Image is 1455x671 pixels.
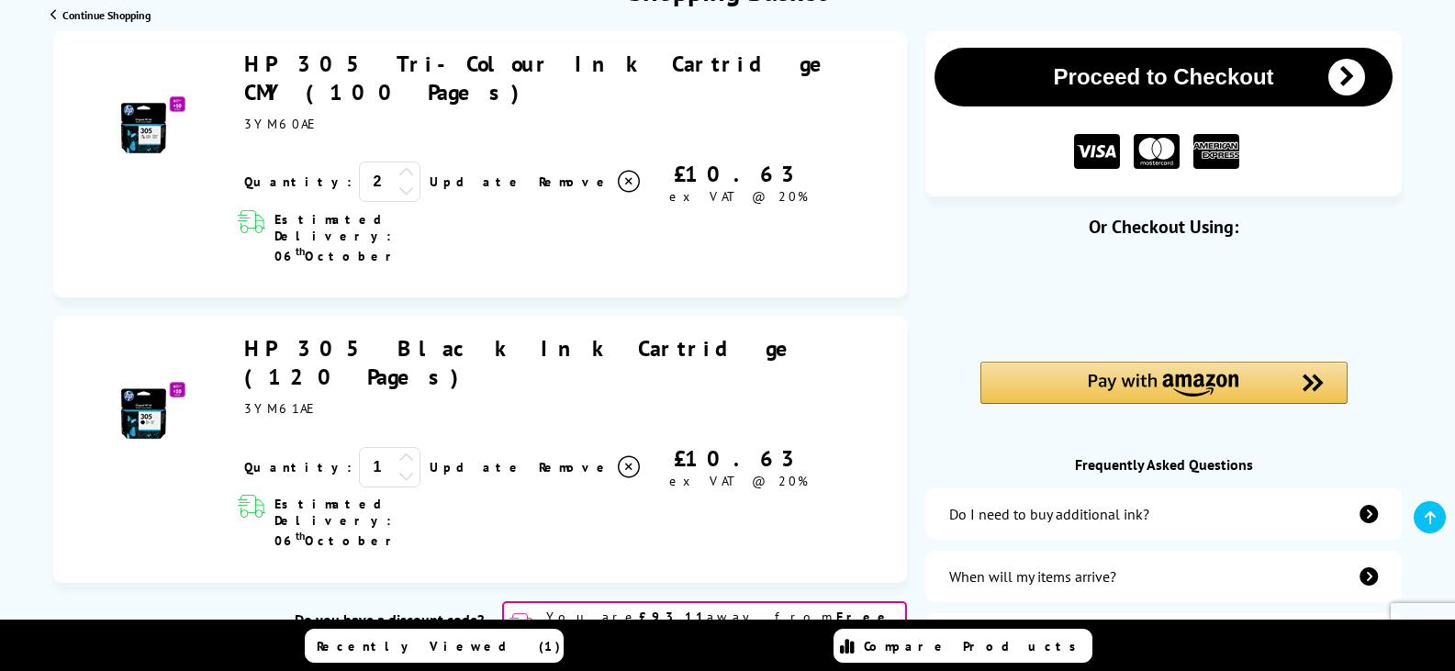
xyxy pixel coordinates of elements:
[639,609,707,625] b: £93.11
[244,459,352,475] span: Quantity:
[546,609,900,642] span: You are away from
[539,168,643,196] a: Delete item from your basket
[430,173,524,190] a: Update
[430,459,524,475] a: Update
[274,496,502,549] span: Estimated Delivery: 06 October
[925,613,1403,665] a: additional-cables
[925,455,1403,474] div: Frequently Asked Questions
[980,362,1348,426] div: Amazon Pay - Use your Amazon account
[244,334,807,391] a: HP 305 Black Ink Cartridge (120 Pages)
[244,50,841,106] a: HP 305 Tri-Colour Ink Cartridge CMY (100 Pages)
[1193,134,1239,170] img: American Express
[949,567,1116,586] div: When will my items arrive?
[925,488,1403,540] a: additional-ink
[834,629,1092,663] a: Compare Products
[244,400,319,417] span: 3YM61AE
[62,8,151,22] span: Continue Shopping
[121,378,185,442] img: HP 305 Black Ink Cartridge (120 Pages)
[185,610,484,629] div: Do you have a discount code?
[317,638,561,654] span: Recently Viewed (1)
[949,505,1149,523] div: Do I need to buy additional ink?
[925,215,1403,239] div: Or Checkout Using:
[864,638,1086,654] span: Compare Products
[274,211,502,264] span: Estimated Delivery: 06 October
[1074,134,1120,170] img: VISA
[296,529,305,542] sup: th
[935,48,1393,106] button: Proceed to Checkout
[980,268,1348,309] iframe: PayPal
[50,8,151,22] a: Continue Shopping
[244,173,352,190] span: Quantity:
[244,116,320,132] span: 3YM60AE
[305,629,564,663] a: Recently Viewed (1)
[643,160,836,188] div: £10.63
[121,93,185,157] img: HP 305 Tri-Colour Ink Cartridge CMY (100 Pages)
[669,188,808,205] span: ex VAT @ 20%
[669,473,808,489] span: ex VAT @ 20%
[1134,134,1180,170] img: MASTER CARD
[539,173,611,190] span: Remove
[643,444,836,473] div: £10.63
[296,244,305,258] sup: th
[925,551,1403,602] a: items-arrive
[539,459,611,475] span: Remove
[539,453,643,481] a: Delete item from your basket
